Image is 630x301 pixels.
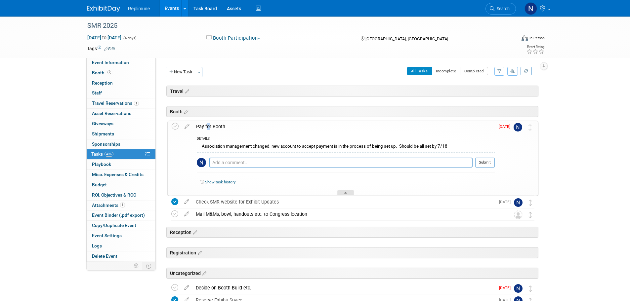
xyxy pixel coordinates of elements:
[477,34,545,44] div: Event Format
[204,35,263,42] button: Booth Participation
[92,131,114,136] span: Shipments
[120,203,125,207] span: 1
[92,60,129,65] span: Event Information
[87,58,155,68] a: Event Information
[166,106,538,117] div: Booth
[87,190,155,200] a: ROI, Objectives & ROO
[192,282,495,293] div: Decide on Booth Build etc.
[87,180,155,190] a: Budget
[181,124,193,130] a: edit
[499,200,514,204] span: [DATE]
[87,139,155,149] a: Sponsorships
[105,152,113,157] span: 40%
[87,170,155,180] a: Misc. Expenses & Credits
[494,6,510,11] span: Search
[104,47,115,51] a: Edit
[87,241,155,251] a: Logs
[166,86,538,96] div: Travel
[514,123,522,132] img: Nicole Schaeffner
[432,67,460,75] button: Incomplete
[183,108,188,115] a: Edit sections
[184,88,189,94] a: Edit sections
[92,203,125,208] span: Attachments
[529,212,532,218] i: Move task
[92,243,102,248] span: Logs
[87,6,120,12] img: ExhibitDay
[87,221,155,231] a: Copy/Duplicate Event
[128,6,150,11] span: Replimune
[92,233,122,238] span: Event Settings
[87,68,155,78] a: Booth
[192,196,495,207] div: Check SMR website for Exhibit Updates
[191,229,197,235] a: Edit sections
[526,45,544,49] div: Event Rating
[87,88,155,98] a: Staff
[134,101,139,106] span: 1
[92,121,113,126] span: Giveaways
[196,249,202,256] a: Edit sections
[181,285,192,291] a: edit
[407,67,432,75] button: All Tasks
[92,80,113,86] span: Reception
[92,141,120,147] span: Sponsorships
[181,211,192,217] a: edit
[92,162,111,167] span: Playbook
[92,212,145,218] span: Event Binder (.pdf export)
[166,247,538,258] div: Registration
[87,231,155,241] a: Event Settings
[91,151,113,157] span: Tasks
[522,35,528,41] img: Format-Inperson.png
[87,35,122,41] span: [DATE] [DATE]
[529,285,532,292] i: Move task
[85,20,506,32] div: SMR 2025
[87,45,115,52] td: Tags
[460,67,488,75] button: Completed
[197,158,206,167] img: Nicole Schaeffner
[205,180,235,184] a: Show task history
[514,284,523,293] img: Nicole Schaeffner
[87,251,155,261] a: Delete Event
[499,285,514,290] span: [DATE]
[92,172,144,177] span: Misc. Expenses & Credits
[92,223,136,228] span: Copy/Duplicate Event
[101,35,107,40] span: to
[475,158,495,168] button: Submit
[529,36,545,41] div: In-Person
[87,98,155,108] a: Travel Reservations1
[193,121,495,132] div: Pay for Booth
[192,208,501,220] div: Mail M&Ms, bowl, handouts etc. to Congress location
[499,124,514,129] span: [DATE]
[87,129,155,139] a: Shipments
[166,67,196,77] button: New Task
[529,200,532,206] i: Move task
[92,253,117,259] span: Delete Event
[92,90,102,95] span: Staff
[87,201,155,210] a: Attachments1
[166,227,538,238] div: Reception
[166,268,538,279] div: Uncategorized
[87,210,155,220] a: Event Binder (.pdf export)
[365,36,448,41] span: [GEOGRAPHIC_DATA], [GEOGRAPHIC_DATA]
[123,36,137,40] span: (4 days)
[197,142,495,152] div: Association management changed, new account to accept payment is in the process of being set up. ...
[181,199,192,205] a: edit
[197,136,495,142] div: DETAILS
[87,160,155,169] a: Playbook
[87,119,155,129] a: Giveaways
[106,70,112,75] span: Booth not reserved yet
[92,182,107,187] span: Budget
[92,192,136,198] span: ROI, Objectives & ROO
[525,2,537,15] img: Nicole Schaeffner
[201,270,206,276] a: Edit sections
[131,262,142,270] td: Personalize Event Tab Strip
[87,149,155,159] a: Tasks40%
[87,78,155,88] a: Reception
[521,67,532,75] a: Refresh
[485,3,516,15] a: Search
[514,198,523,207] img: Nicole Schaeffner
[92,111,131,116] span: Asset Reservations
[514,210,523,219] img: Unassigned
[92,70,112,75] span: Booth
[87,109,155,119] a: Asset Reservations
[142,262,155,270] td: Toggle Event Tabs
